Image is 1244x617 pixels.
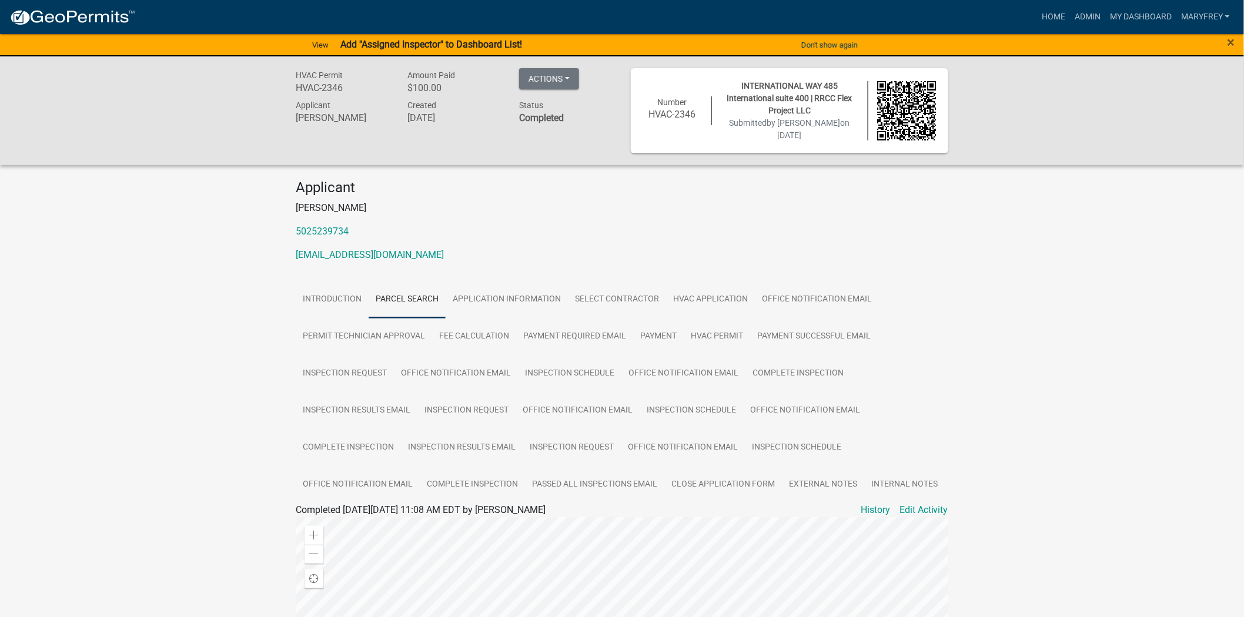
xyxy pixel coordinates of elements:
p: [PERSON_NAME] [296,201,948,215]
span: Created [407,100,436,110]
a: [EMAIL_ADDRESS][DOMAIN_NAME] [296,249,444,260]
a: Office Notification Email [755,281,879,318]
a: Application Information [446,281,568,318]
span: × [1228,34,1235,51]
button: Don't show again [797,35,862,55]
a: Office Notification Email [296,466,420,504]
a: Admin [1070,6,1105,28]
a: Inspection Results Email [401,429,523,467]
a: Introduction [296,281,369,318]
div: Zoom out [305,545,323,564]
span: HVAC Permit [296,71,343,80]
a: Payment [633,318,684,356]
a: MaryFrey [1176,6,1235,28]
a: Permit Technician Approval [296,318,432,356]
h6: $100.00 [407,82,501,93]
span: by [PERSON_NAME] [767,118,841,128]
a: Inspection Schedule [745,429,848,467]
a: Inspection Schedule [640,392,743,430]
a: Close Application Form [664,466,782,504]
a: Complete Inspection [296,429,401,467]
h6: [PERSON_NAME] [296,112,390,123]
a: Edit Activity [899,503,948,517]
a: My Dashboard [1105,6,1176,28]
h6: HVAC-2346 [643,109,703,120]
div: Zoom in [305,526,323,545]
a: Office Notification Email [621,355,745,393]
a: Internal Notes [864,466,945,504]
a: External Notes [782,466,864,504]
a: 5025239734 [296,226,349,237]
span: Amount Paid [407,71,455,80]
a: Select contractor [568,281,666,318]
span: Status [519,100,543,110]
h4: Applicant [296,179,948,196]
a: Office Notification Email [621,429,745,467]
a: Inspection Request [523,429,621,467]
span: INTERNATIONAL WAY 485 International suite 400 | RRCC Flex Project LLC [727,81,852,115]
a: Passed All Inspections Email [525,466,664,504]
a: Office Notification Email [743,392,867,430]
span: Submitted on [DATE] [730,118,850,140]
a: Inspection Schedule [518,355,621,393]
h6: [DATE] [407,112,501,123]
a: Inspection Results Email [296,392,417,430]
button: Close [1228,35,1235,49]
a: Payment Successful Email [750,318,878,356]
a: Complete Inspection [420,466,525,504]
div: Find my location [305,569,323,588]
span: Number [658,98,687,107]
span: Applicant [296,100,330,110]
a: Complete Inspection [745,355,851,393]
strong: Add "Assigned Inspector" to Dashboard List! [340,39,522,50]
a: Office Notification Email [516,392,640,430]
a: View [307,35,333,55]
span: Completed [DATE][DATE] 11:08 AM EDT by [PERSON_NAME] [296,504,546,515]
strong: Completed [519,112,564,123]
h6: HVAC-2346 [296,82,390,93]
img: QR code [877,81,937,141]
a: Payment Required Email [516,318,633,356]
a: Fee Calculation [432,318,516,356]
a: Inspection Request [417,392,516,430]
a: History [861,503,890,517]
a: Home [1037,6,1070,28]
a: HVAC Application [666,281,755,318]
a: Parcel search [369,281,446,318]
a: Office Notification Email [394,355,518,393]
a: Inspection Request [296,355,394,393]
a: HVAC Permit [684,318,750,356]
button: Actions [519,68,579,89]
